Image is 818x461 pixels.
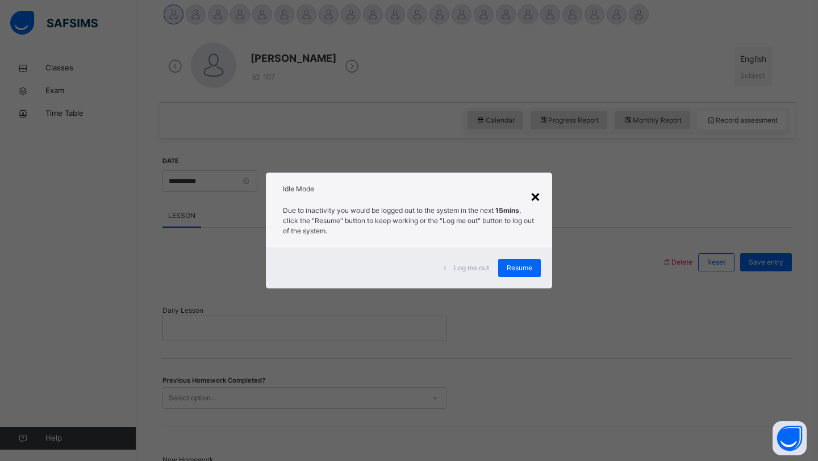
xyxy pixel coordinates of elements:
span: Resume [507,263,532,273]
div: × [530,184,541,208]
strong: 15mins [495,206,519,215]
span: Log me out [454,263,489,273]
h2: Idle Mode [283,184,535,194]
p: Due to inactivity you would be logged out to the system in the next , click the "Resume" button t... [283,206,535,236]
button: Open asap [773,421,807,455]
